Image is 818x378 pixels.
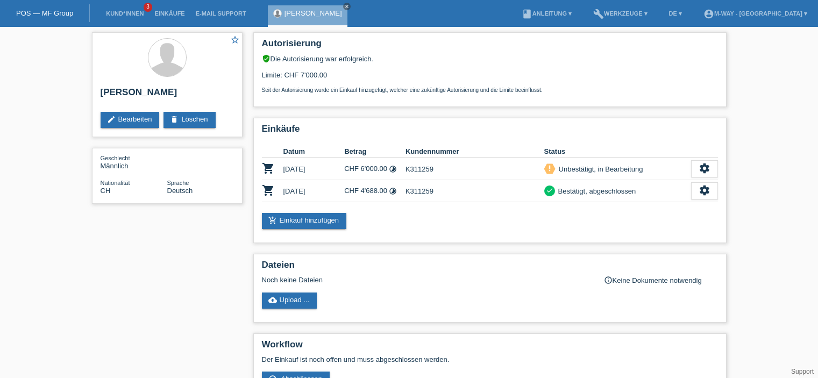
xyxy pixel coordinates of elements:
i: delete [170,115,179,124]
i: check [546,187,553,194]
i: settings [699,162,710,174]
p: Seit der Autorisierung wurde ein Einkauf hinzugefügt, welcher eine zukünftige Autorisierung und d... [262,87,718,93]
div: Männlich [101,154,167,170]
div: Noch keine Dateien [262,276,591,284]
h2: [PERSON_NAME] [101,87,234,103]
th: Betrag [344,145,406,158]
i: cloud_upload [268,296,277,304]
span: Nationalität [101,180,130,186]
h2: Autorisierung [262,38,718,54]
th: Kundennummer [406,145,544,158]
h2: Dateien [262,260,718,276]
td: [DATE] [283,158,345,180]
i: Fixe Raten (24 Raten) [389,187,397,195]
i: Fixe Raten (24 Raten) [389,165,397,173]
a: [PERSON_NAME] [284,9,342,17]
span: Schweiz [101,187,111,195]
i: star_border [230,35,240,45]
a: deleteLöschen [163,112,215,128]
td: K311259 [406,180,544,202]
i: add_shopping_cart [268,216,277,225]
i: build [593,9,604,19]
span: Deutsch [167,187,193,195]
i: verified_user [262,54,271,63]
div: Die Autorisierung war erfolgreich. [262,54,718,63]
a: DE ▾ [664,10,687,17]
a: account_circlem-way - [GEOGRAPHIC_DATA] ▾ [698,10,813,17]
th: Datum [283,145,345,158]
a: close [343,3,351,10]
td: K311259 [406,158,544,180]
div: Bestätigt, abgeschlossen [555,186,636,197]
td: CHF 4'688.00 [344,180,406,202]
i: info_outline [604,276,613,284]
i: book [522,9,532,19]
div: Keine Dokumente notwendig [604,276,718,284]
a: Support [791,368,814,375]
a: buildWerkzeuge ▾ [588,10,653,17]
th: Status [544,145,691,158]
span: Sprache [167,180,189,186]
a: editBearbeiten [101,112,160,128]
a: Einkäufe [149,10,190,17]
span: Geschlecht [101,155,130,161]
i: close [344,4,350,9]
i: edit [107,115,116,124]
i: priority_high [546,165,553,172]
a: bookAnleitung ▾ [516,10,577,17]
h2: Einkäufe [262,124,718,140]
i: settings [699,184,710,196]
i: account_circle [703,9,714,19]
div: Unbestätigt, in Bearbeitung [556,163,643,175]
i: POSP00027584 [262,162,275,175]
a: star_border [230,35,240,46]
span: 3 [144,3,152,12]
a: cloud_uploadUpload ... [262,293,317,309]
td: [DATE] [283,180,345,202]
p: Der Einkauf ist noch offen und muss abgeschlossen werden. [262,355,718,363]
i: POSP00027644 [262,184,275,197]
h2: Workflow [262,339,718,355]
td: CHF 6'000.00 [344,158,406,180]
a: add_shopping_cartEinkauf hinzufügen [262,213,347,229]
a: POS — MF Group [16,9,73,17]
a: Kund*innen [101,10,149,17]
div: Limite: CHF 7'000.00 [262,63,718,93]
a: E-Mail Support [190,10,252,17]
